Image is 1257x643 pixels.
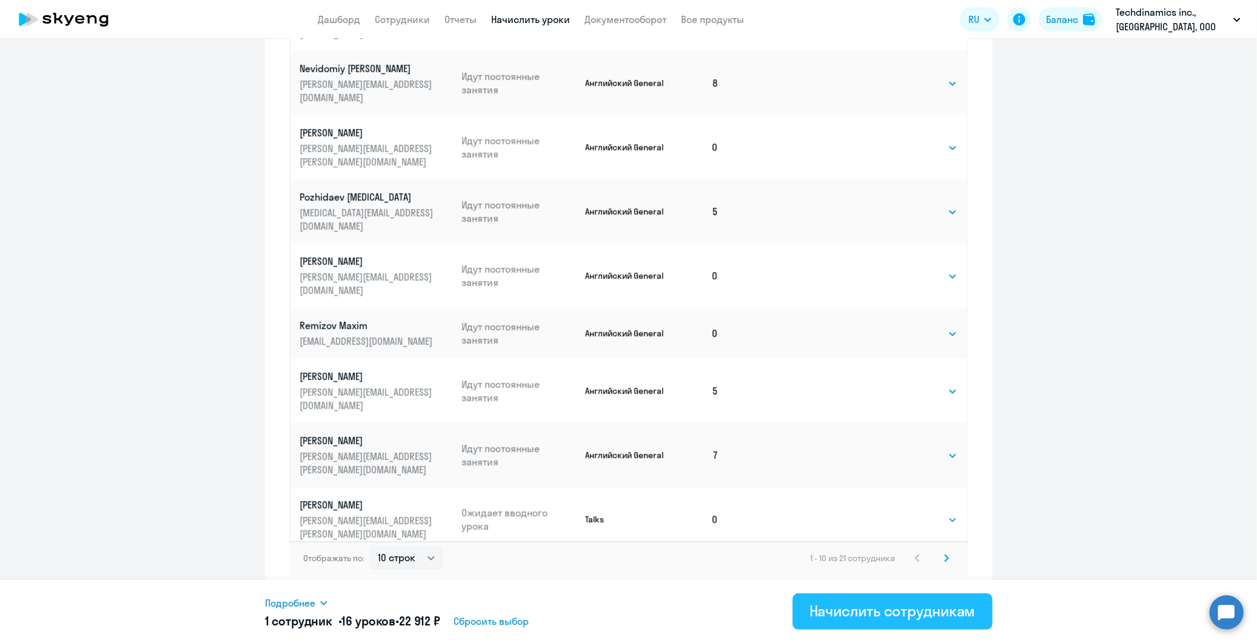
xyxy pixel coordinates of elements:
[300,62,436,75] p: Nevidomiy [PERSON_NAME]
[667,308,729,359] td: 0
[1039,7,1102,32] button: Балансbalance
[585,328,667,339] p: Английский General
[585,206,667,217] p: Английский General
[585,78,667,88] p: Английский General
[300,255,452,297] a: [PERSON_NAME][PERSON_NAME][EMAIL_ADDRESS][DOMAIN_NAME]
[300,434,436,447] p: [PERSON_NAME]
[461,506,575,533] p: Ожидает вводного урока
[960,7,1000,32] button: RU
[585,142,667,153] p: Английский General
[585,13,667,25] a: Документооборот
[318,13,361,25] a: Дашборд
[265,613,440,630] h5: 1 сотрудник • •
[454,614,529,628] span: Сбросить выбор
[667,359,729,423] td: 5
[667,179,729,244] td: 5
[461,442,575,468] p: Идут постоянные занятия
[300,434,452,476] a: [PERSON_NAME][PERSON_NAME][EMAIL_ADDRESS][PERSON_NAME][DOMAIN_NAME]
[492,13,571,25] a: Начислить уроки
[300,450,436,476] p: [PERSON_NAME][EMAIL_ADDRESS][PERSON_NAME][DOMAIN_NAME]
[667,51,729,115] td: 8
[300,190,452,233] a: Pozhidaev [MEDICAL_DATA][MEDICAL_DATA][EMAIL_ADDRESS][DOMAIN_NAME]
[461,320,575,347] p: Идут постоянные занятия
[1110,5,1247,34] button: Techdinamics inc., [GEOGRAPHIC_DATA], ООО
[585,450,667,461] p: Английский General
[667,487,729,551] td: 0
[461,198,575,225] p: Идут постоянные занятия
[300,142,436,168] p: [PERSON_NAME][EMAIL_ADDRESS][PERSON_NAME][DOMAIN_NAME]
[1083,13,1095,25] img: balance
[445,13,477,25] a: Отчеты
[300,126,452,168] a: [PERSON_NAME][PERSON_NAME][EMAIL_ADDRESS][PERSON_NAME][DOMAIN_NAME]
[300,190,436,204] p: Pozhidaev [MEDICAL_DATA]
[300,126,436,139] p: [PERSON_NAME]
[300,270,436,297] p: [PERSON_NAME][EMAIL_ADDRESS][DOMAIN_NAME]
[304,553,365,564] span: Отображать по:
[300,62,452,104] a: Nevidomiy [PERSON_NAME][PERSON_NAME][EMAIL_ADDRESS][DOMAIN_NAME]
[667,244,729,308] td: 0
[300,319,452,348] a: Remizov Maxim[EMAIL_ADDRESS][DOMAIN_NAME]
[810,601,976,621] div: Начислить сотрудникам
[375,13,431,25] a: Сотрудники
[793,593,993,630] button: Начислить сотрудникам
[265,596,315,610] span: Подробнее
[300,370,452,412] a: [PERSON_NAME][PERSON_NAME][EMAIL_ADDRESS][DOMAIN_NAME]
[968,12,979,27] span: RU
[1046,12,1078,27] div: Баланс
[342,613,396,628] span: 16 уроков
[667,115,729,179] td: 0
[300,498,436,511] p: [PERSON_NAME]
[300,319,436,332] p: Remizov Maxim
[300,255,436,268] p: [PERSON_NAME]
[585,514,667,525] p: Talks
[300,335,436,348] p: [EMAIL_ADDRESS][DOMAIN_NAME]
[300,206,436,233] p: [MEDICAL_DATA][EMAIL_ADDRESS][DOMAIN_NAME]
[300,385,436,412] p: [PERSON_NAME][EMAIL_ADDRESS][DOMAIN_NAME]
[811,553,896,564] span: 1 - 10 из 21 сотрудника
[461,70,575,96] p: Идут постоянные занятия
[667,423,729,487] td: 7
[300,498,452,541] a: [PERSON_NAME][PERSON_NAME][EMAIL_ADDRESS][PERSON_NAME][DOMAIN_NAME]
[300,78,436,104] p: [PERSON_NAME][EMAIL_ADDRESS][DOMAIN_NAME]
[1116,5,1229,34] p: Techdinamics inc., [GEOGRAPHIC_DATA], ООО
[585,385,667,396] p: Английский General
[399,613,440,628] span: 22 912 ₽
[461,262,575,289] p: Идут постоянные занятия
[300,370,436,383] p: [PERSON_NAME]
[585,270,667,281] p: Английский General
[461,378,575,404] p: Идут постоянные занятия
[300,514,436,541] p: [PERSON_NAME][EMAIL_ADDRESS][PERSON_NAME][DOMAIN_NAME]
[461,134,575,161] p: Идут постоянные занятия
[682,13,745,25] a: Все продукты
